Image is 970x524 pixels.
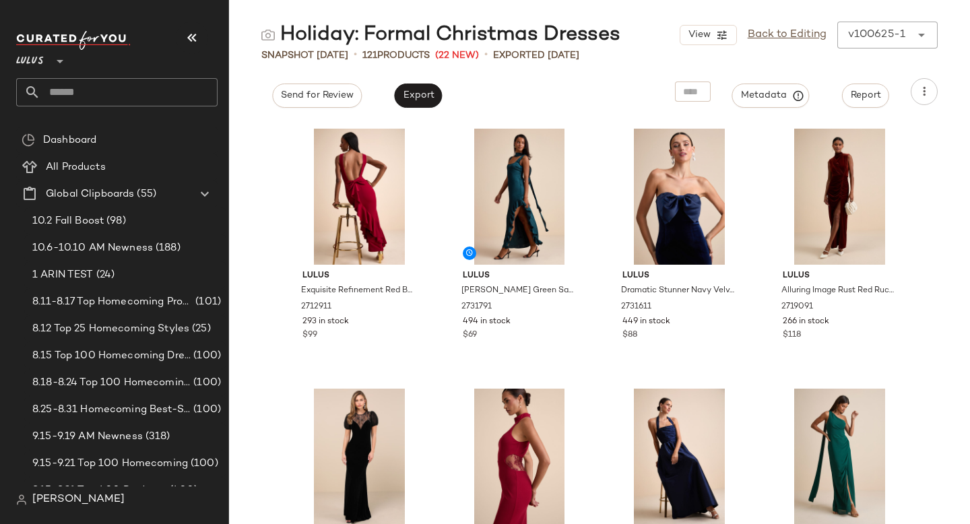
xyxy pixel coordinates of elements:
span: (100) [191,375,221,391]
div: Products [362,48,430,63]
img: 2719091_02_front_2025-08-19.jpg [772,129,907,265]
span: (25) [189,321,211,337]
button: Send for Review [272,84,362,108]
span: Lulus [463,270,577,282]
img: svg%3e [261,28,275,42]
span: Lulus [16,46,44,70]
span: Snapshot [DATE] [261,48,348,63]
span: • [484,47,488,63]
span: $88 [622,329,637,341]
span: (55) [134,187,156,202]
img: svg%3e [22,133,35,147]
img: 2731611_01_hero_2025-09-11.jpg [612,129,747,265]
span: Dramatic Stunner Navy Velvet Bow Strapless Maxi Dress [621,285,735,297]
span: (100) [188,456,218,471]
span: • [354,47,357,63]
button: Report [842,84,889,108]
span: (98) [104,214,126,229]
span: 10.6-10.10 AM Newness [32,240,153,256]
span: (318) [143,429,170,445]
span: (22 New) [435,48,479,63]
span: 9.15-9.21 Top 100 Homecoming [32,456,188,471]
span: Export [402,90,434,101]
img: cfy_white_logo.C9jOOHJF.svg [16,31,131,50]
span: 2712911 [301,301,331,313]
span: 8.25-8.31 Homecoming Best-Sellers [32,402,191,418]
a: Back to Editing [748,27,827,43]
span: $99 [302,329,317,341]
button: Metadata [732,84,810,108]
div: v100625-1 [848,27,905,43]
span: 494 in stock [463,316,511,328]
span: 2731791 [461,301,492,313]
span: 2731611 [621,301,651,313]
span: Lulus [783,270,897,282]
span: 121 [362,51,377,61]
span: 449 in stock [622,316,670,328]
span: Exquisite Refinement Red Backless Bow Ruffled Maxi Dress [301,285,415,297]
span: (100) [191,402,221,418]
span: (101) [193,294,221,310]
button: View [680,25,736,45]
p: Exported [DATE] [493,48,579,63]
img: 2731791_05_side_2025-09-24.jpg [452,129,587,265]
span: (188) [153,240,181,256]
span: 266 in stock [783,316,829,328]
img: svg%3e [16,494,27,505]
span: Report [850,90,881,101]
span: All Products [46,160,106,175]
span: [PERSON_NAME] Green Satin Ruffled Sash Scarf Maxi Dress [461,285,575,297]
span: Lulus [302,270,416,282]
span: 9.15-9.19 AM Newness [32,429,143,445]
span: Send for Review [280,90,354,101]
span: Dashboard [43,133,96,148]
span: 10.2 Fall Boost [32,214,104,229]
span: 293 in stock [302,316,349,328]
span: 1 ARIN TEST [32,267,94,283]
span: Lulus [622,270,736,282]
button: Export [394,84,442,108]
img: 2712911_01_hero_2025-08-22.jpg [292,129,427,265]
span: [PERSON_NAME] [32,492,125,508]
span: (24) [94,267,115,283]
span: 9.15-9.21 Top 400 Products [32,483,167,498]
span: 8.18-8.24 Top 100 Homecoming Dresses [32,375,191,391]
span: (400) [167,483,198,498]
span: (100) [191,348,221,364]
span: 8.15 Top 100 Homecoming Dresses [32,348,191,364]
span: Global Clipboards [46,187,134,202]
span: 8.12 Top 25 Homecoming Styles [32,321,189,337]
span: 2719091 [781,301,813,313]
span: 8.11-8.17 Top Homecoming Product [32,294,193,310]
span: $69 [463,329,477,341]
span: Metadata [740,90,802,102]
span: $118 [783,329,801,341]
span: View [687,30,710,40]
div: Holiday: Formal Christmas Dresses [261,22,620,48]
span: Alluring Image Rust Red Ruched Velvet Mock Neck Maxi Dress [781,285,895,297]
